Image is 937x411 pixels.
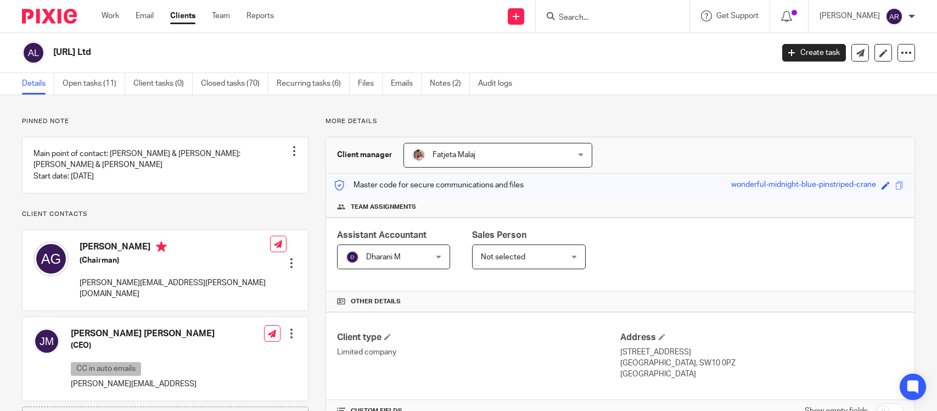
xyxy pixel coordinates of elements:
p: [STREET_ADDRESS] [620,347,904,358]
h2: [URL] Ltd [53,47,623,58]
a: Client tasks (0) [133,73,193,95]
span: Get Support [716,12,759,20]
a: Recurring tasks (6) [277,73,350,95]
a: Open tasks (11) [63,73,125,95]
img: svg%3E [33,241,69,276]
span: Fatjeta Malaj [433,151,475,159]
p: [GEOGRAPHIC_DATA] [620,369,904,380]
img: svg%3E [885,8,903,25]
h4: [PERSON_NAME] [80,241,270,255]
img: svg%3E [33,328,60,354]
a: Create task [782,44,846,62]
i: Primary [156,241,167,252]
span: Team assignments [351,203,416,212]
p: Limited company [337,347,620,358]
span: Sales Person [472,231,526,240]
a: Clients [170,10,195,21]
h5: (Chairman) [80,255,270,266]
p: [PERSON_NAME][EMAIL_ADDRESS] [71,379,215,390]
img: svg%3E [22,41,45,64]
a: Files [358,73,383,95]
p: [GEOGRAPHIC_DATA], SW10 0PZ [620,358,904,369]
h3: Client manager [337,149,392,160]
img: Pixie [22,9,77,24]
span: Other details [351,297,401,306]
a: Work [102,10,119,21]
h4: [PERSON_NAME] [PERSON_NAME] [71,328,215,340]
img: MicrosoftTeams-image%20(5).png [412,148,425,162]
a: Reports [246,10,274,21]
p: More details [326,117,915,126]
a: Emails [391,73,422,95]
a: Closed tasks (70) [201,73,268,95]
img: svg%3E [346,251,359,264]
p: [PERSON_NAME][EMAIL_ADDRESS][PERSON_NAME][DOMAIN_NAME] [80,277,270,300]
h4: Client type [337,332,620,343]
h5: (CEO) [71,340,215,351]
span: Not selected [481,253,525,261]
p: Client contacts [22,210,308,219]
a: Team [212,10,230,21]
p: [PERSON_NAME] [820,10,880,21]
a: Notes (2) [430,73,470,95]
p: Master code for secure communications and files [334,180,524,191]
a: Details [22,73,54,95]
p: CC in auto emails [71,362,141,376]
a: Audit logs [478,73,520,95]
a: Email [136,10,154,21]
input: Search [558,13,657,23]
p: Pinned note [22,117,308,126]
div: wonderful-midnight-blue-pinstriped-crane [731,179,876,192]
span: Assistant Accountant [337,231,427,240]
span: Dharani M [366,253,401,261]
h4: Address [620,332,904,343]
